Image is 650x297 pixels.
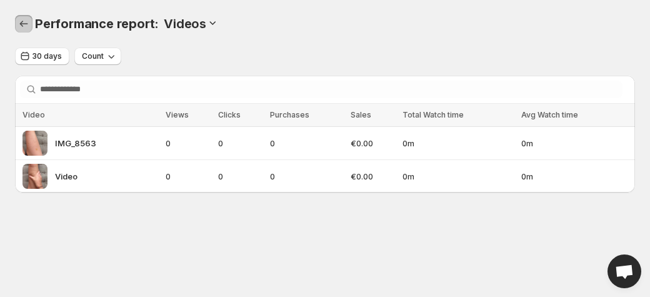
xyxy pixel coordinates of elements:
span: Avg Watch time [521,110,578,119]
span: Count [82,51,104,61]
span: 0m [402,170,514,183]
button: Performance report [15,15,32,33]
span: Video [55,170,77,183]
span: 0 [166,170,211,183]
span: 0 [270,170,343,183]
span: Purchases [270,110,309,119]
span: 0m [402,137,514,149]
button: 30 days [15,48,69,65]
span: €0.00 [351,137,395,149]
span: Clicks [218,110,241,119]
span: 0 [270,137,343,149]
span: Performance report: [35,16,159,31]
img: IMG_8563 [22,131,47,156]
span: 0m [521,170,627,183]
span: 0 [218,137,262,149]
h3: Videos [164,16,206,31]
span: 0m [521,137,627,149]
button: Count [74,48,121,65]
span: 30 days [32,51,62,61]
span: 0 [166,137,211,149]
a: Open chat [607,254,641,288]
span: Total Watch time [402,110,464,119]
span: Video [22,110,45,119]
img: Video [22,164,47,189]
span: Sales [351,110,371,119]
span: Views [166,110,189,119]
span: 0 [218,170,262,183]
span: €0.00 [351,170,395,183]
span: IMG_8563 [55,137,96,149]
